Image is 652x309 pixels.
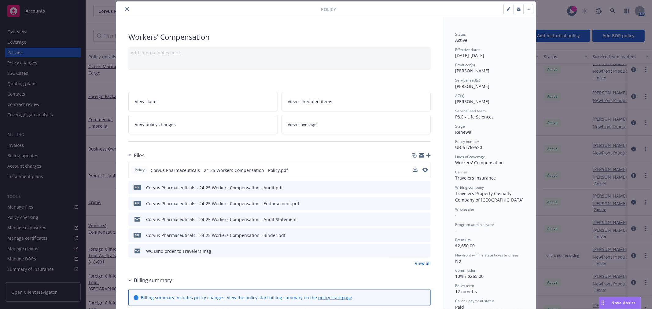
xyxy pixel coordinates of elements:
div: Add internal notes here... [131,49,428,56]
span: Workers' Compensation [455,160,504,165]
span: AC(s) [455,93,464,98]
span: Policy term [455,283,474,288]
button: download file [413,232,418,238]
span: - [455,212,457,218]
span: Lines of coverage [455,154,485,159]
span: 10% / $265.00 [455,273,484,279]
div: Corvus Pharmaceuticals - 24-25 Workers Compensation - Audit.pdf [146,184,283,191]
button: Nova Assist [599,297,641,309]
div: Corvus Pharmaceuticals - 24-25 Workers Compensation - Endorsement.pdf [146,200,299,207]
button: download file [413,167,418,172]
button: preview file [423,232,428,238]
div: Files [128,151,145,159]
a: View coverage [282,115,431,134]
span: Commission [455,268,476,273]
span: View claims [135,98,159,105]
a: View scheduled items [282,92,431,111]
span: [PERSON_NAME] [455,99,489,104]
span: Service lead(s) [455,78,480,83]
div: WC Bind order to Travelers.msg [146,248,211,254]
span: Nova Assist [612,300,636,305]
span: $2,650.00 [455,243,475,249]
span: Carrier payment status [455,298,495,304]
span: Newfront will file state taxes and fees [455,253,519,258]
a: View all [415,260,431,267]
span: View coverage [288,121,317,128]
span: Corvus Pharmaceuticals - 24-25 Workers Compensation - Policy.pdf [151,167,288,173]
span: Stage [455,124,465,129]
h3: Files [134,151,145,159]
span: Policy [134,167,146,173]
span: pdf [134,233,141,237]
span: [PERSON_NAME] [455,68,489,74]
button: preview file [422,168,428,172]
div: Billing summary [128,276,172,284]
span: Program administrator [455,222,494,227]
span: Writing company [455,185,484,190]
span: Producer(s) [455,62,475,67]
span: Policy [321,6,336,13]
div: Corvus Pharmaceuticals - 24-25 Workers Compensation - Audit Statement [146,216,297,223]
button: preview file [423,216,428,223]
span: Wholesaler [455,207,474,212]
button: close [123,5,131,13]
span: - [455,227,457,233]
button: download file [413,167,418,173]
div: Corvus Pharmaceuticals - 24-25 Workers Compensation - Binder.pdf [146,232,285,238]
button: preview file [423,200,428,207]
span: Policy number [455,139,479,144]
a: View claims [128,92,278,111]
span: UB-6T769530 [455,144,482,150]
span: Renewal [455,129,473,135]
span: pdf [134,185,141,190]
span: P&C - Life Sciences [455,114,494,120]
div: [DATE] - [DATE] [455,47,524,59]
span: Active [455,37,467,43]
span: Service lead team [455,108,486,114]
button: preview file [423,184,428,191]
span: [PERSON_NAME] [455,83,489,89]
a: policy start page [318,295,352,300]
span: Travelers Property Casualty Company of [GEOGRAPHIC_DATA] [455,191,524,203]
a: View policy changes [128,115,278,134]
span: Effective dates [455,47,480,52]
button: preview file [423,248,428,254]
span: pdf [134,201,141,205]
span: No [455,258,461,264]
span: View policy changes [135,121,176,128]
button: download file [413,216,418,223]
span: Status [455,32,466,37]
div: Workers' Compensation [128,32,431,42]
span: Premium [455,237,471,242]
span: 12 months [455,289,477,294]
button: download file [413,248,418,254]
button: download file [413,200,418,207]
span: Carrier [455,169,467,175]
div: Billing summary includes policy changes. View the policy start billing summary on the . [141,294,353,301]
div: Drag to move [599,297,607,309]
h3: Billing summary [134,276,172,284]
span: Travelers Insurance [455,175,496,181]
span: View scheduled items [288,98,333,105]
button: download file [413,184,418,191]
button: preview file [422,167,428,173]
